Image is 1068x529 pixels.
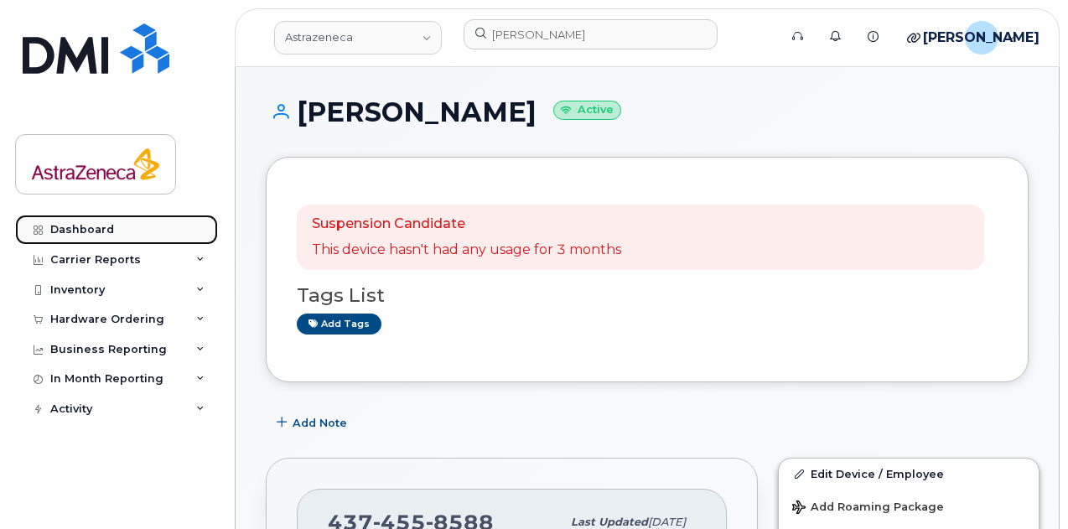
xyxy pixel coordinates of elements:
small: Active [553,101,621,120]
button: Add Roaming Package [779,489,1039,523]
span: Add Note [293,415,347,431]
p: Suspension Candidate [312,215,621,234]
span: Last updated [571,516,648,528]
h3: Tags List [297,285,998,306]
button: Add Note [266,407,361,438]
a: Edit Device / Employee [779,459,1039,489]
span: Add Roaming Package [792,500,944,516]
a: Add tags [297,314,381,335]
p: This device hasn't had any usage for 3 months [312,241,621,260]
span: [DATE] [648,516,686,528]
h1: [PERSON_NAME] [266,97,1029,127]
